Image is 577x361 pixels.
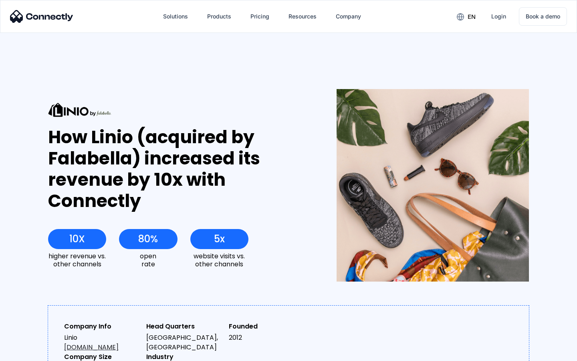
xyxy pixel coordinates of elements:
div: [GEOGRAPHIC_DATA], [GEOGRAPHIC_DATA] [146,333,222,352]
div: Products [207,11,231,22]
div: 5x [214,233,225,245]
div: 80% [138,233,158,245]
div: website visits vs. other channels [190,252,248,268]
a: Book a demo [519,7,567,26]
div: 10X [69,233,85,245]
div: Company [336,11,361,22]
div: Linio [64,333,140,352]
aside: Language selected: English [8,347,48,358]
div: open rate [119,252,177,268]
ul: Language list [16,347,48,358]
a: Login [485,7,512,26]
div: en [468,11,476,22]
div: Pricing [250,11,269,22]
div: Head Quarters [146,322,222,331]
div: Founded [229,322,305,331]
div: How Linio (acquired by Falabella) increased its revenue by 10x with Connectly [48,127,307,211]
div: Company Info [64,322,140,331]
a: Pricing [244,7,276,26]
div: Solutions [163,11,188,22]
div: 2012 [229,333,305,343]
div: higher revenue vs. other channels [48,252,106,268]
a: [DOMAIN_NAME] [64,343,119,352]
img: Connectly Logo [10,10,73,23]
div: Resources [288,11,317,22]
div: Login [491,11,506,22]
